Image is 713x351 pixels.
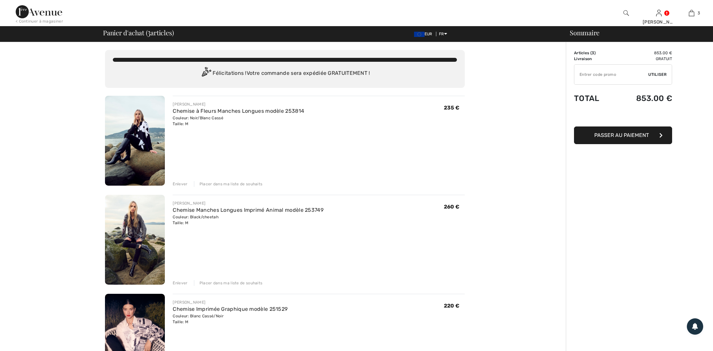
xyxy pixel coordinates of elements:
[173,101,304,107] div: [PERSON_NAME]
[574,50,615,56] td: Articles ( )
[173,313,287,325] div: Couleur: Blanc Cassé/Noir Taille: M
[173,299,287,305] div: [PERSON_NAME]
[194,280,263,286] div: Placer dans ma liste de souhaits
[675,9,707,17] a: 3
[173,306,287,312] a: Chemise Imprimée Graphique modèle 251529
[615,56,672,62] td: Gratuit
[689,9,694,17] img: Mon panier
[194,181,263,187] div: Placer dans ma liste de souhaits
[562,29,709,36] div: Sommaire
[592,51,594,55] span: 3
[615,87,672,109] td: 853.00 €
[623,9,629,17] img: recherche
[173,115,304,127] div: Couleur: Noir/Blanc Cassé Taille: M
[148,28,150,36] span: 3
[656,9,662,17] img: Mes infos
[698,10,700,16] span: 3
[414,32,435,36] span: EUR
[113,67,457,80] div: Félicitations ! Votre commande sera expédiée GRATUITEMENT !
[574,87,615,109] td: Total
[173,207,323,213] a: Chemise Manches Longues Imprimé Animal modèle 253749
[173,214,323,226] div: Couleur: Black/cheetah Taille: M
[173,200,323,206] div: [PERSON_NAME]
[643,19,675,25] div: [PERSON_NAME]
[439,32,447,36] span: FR
[173,181,187,187] div: Enlever
[200,67,213,80] img: Congratulation2.svg
[648,72,667,77] span: Utiliser
[615,50,672,56] td: 853.00 €
[444,204,460,210] span: 260 €
[103,29,174,36] span: Panier d'achat ( articles)
[173,108,304,114] a: Chemise à Fleurs Manches Longues modèle 253814
[574,126,672,144] button: Passer au paiement
[105,96,165,186] img: Chemise à Fleurs Manches Longues modèle 253814
[444,105,460,111] span: 235 €
[656,10,662,16] a: Se connecter
[16,18,63,24] div: < Continuer à magasiner
[173,280,187,286] div: Enlever
[105,195,165,285] img: Chemise Manches Longues Imprimé Animal modèle 253749
[414,32,425,37] img: Euro
[574,56,615,62] td: Livraison
[594,132,649,138] span: Passer au paiement
[444,303,460,309] span: 220 €
[574,109,672,124] iframe: PayPal
[16,5,62,18] img: 1ère Avenue
[574,65,648,84] input: Code promo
